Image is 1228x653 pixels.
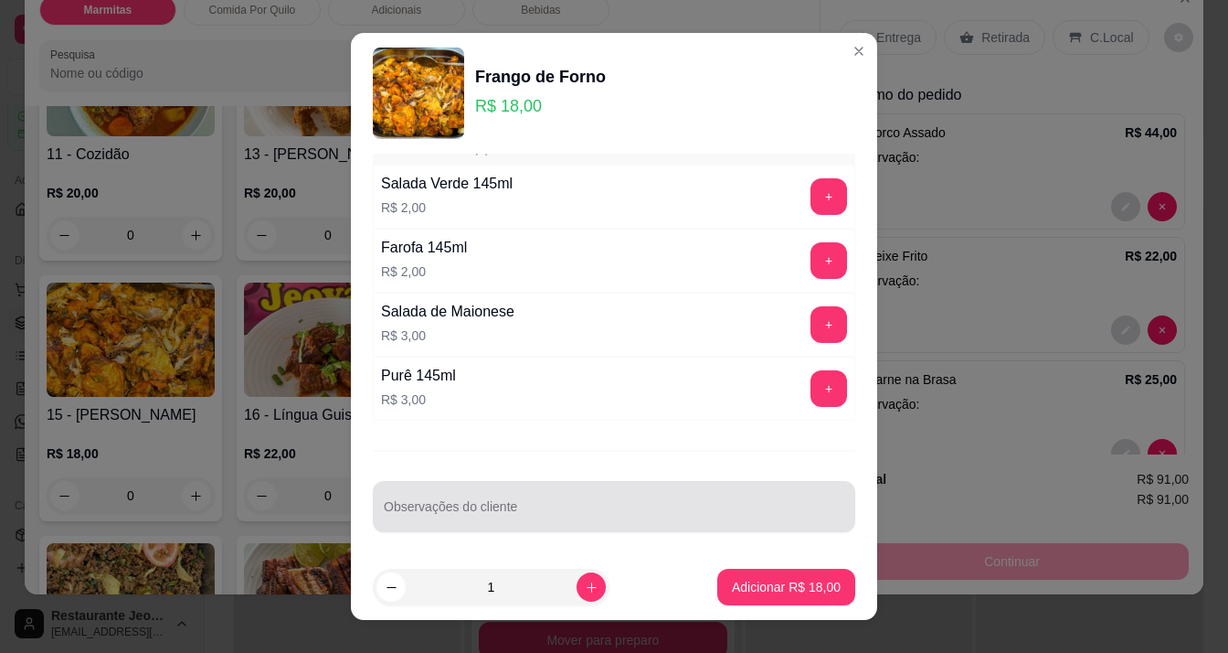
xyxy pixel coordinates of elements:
[810,242,847,279] button: add
[732,578,841,596] p: Adicionar R$ 18,00
[810,306,847,343] button: add
[844,37,873,66] button: Close
[376,573,406,602] button: decrease-product-quantity
[381,391,456,409] p: R$ 3,00
[381,237,467,259] div: Farofa 145ml
[810,178,847,215] button: add
[381,301,514,323] div: Salada de Maionese
[373,48,464,139] img: product-image
[717,569,855,605] button: Adicionar R$ 18,00
[381,173,513,195] div: Salada Verde 145ml
[475,93,606,119] p: R$ 18,00
[381,365,456,387] div: Purê 145ml
[381,262,467,281] p: R$ 2,00
[384,505,844,523] input: Observações do cliente
[381,198,513,217] p: R$ 2,00
[577,573,606,602] button: increase-product-quantity
[810,370,847,407] button: add
[475,64,606,90] div: Frango de Forno
[381,326,514,345] p: R$ 3,00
